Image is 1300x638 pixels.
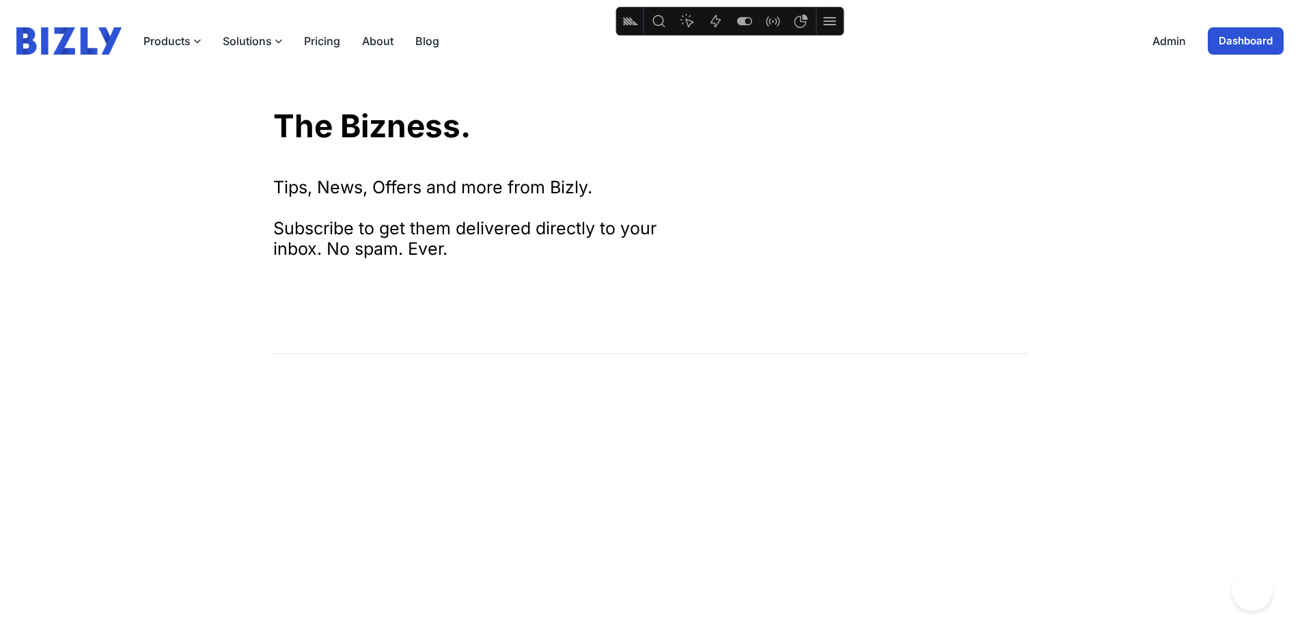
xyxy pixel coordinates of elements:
a: Admin [1152,33,1186,49]
button: Products [143,33,201,49]
a: Blog [415,33,439,49]
a: Pricing [304,33,340,49]
a: The Bizness. [273,107,471,145]
button: Solutions [223,33,282,49]
a: Dashboard [1208,27,1284,55]
div: Tips, News, Offers and more from Bizly. Subscribe to get them delivered directly to your inbox. N... [273,177,683,259]
iframe: Toggle Customer Support [1232,570,1273,611]
iframe: signup frame [273,286,574,326]
a: About [362,33,393,49]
